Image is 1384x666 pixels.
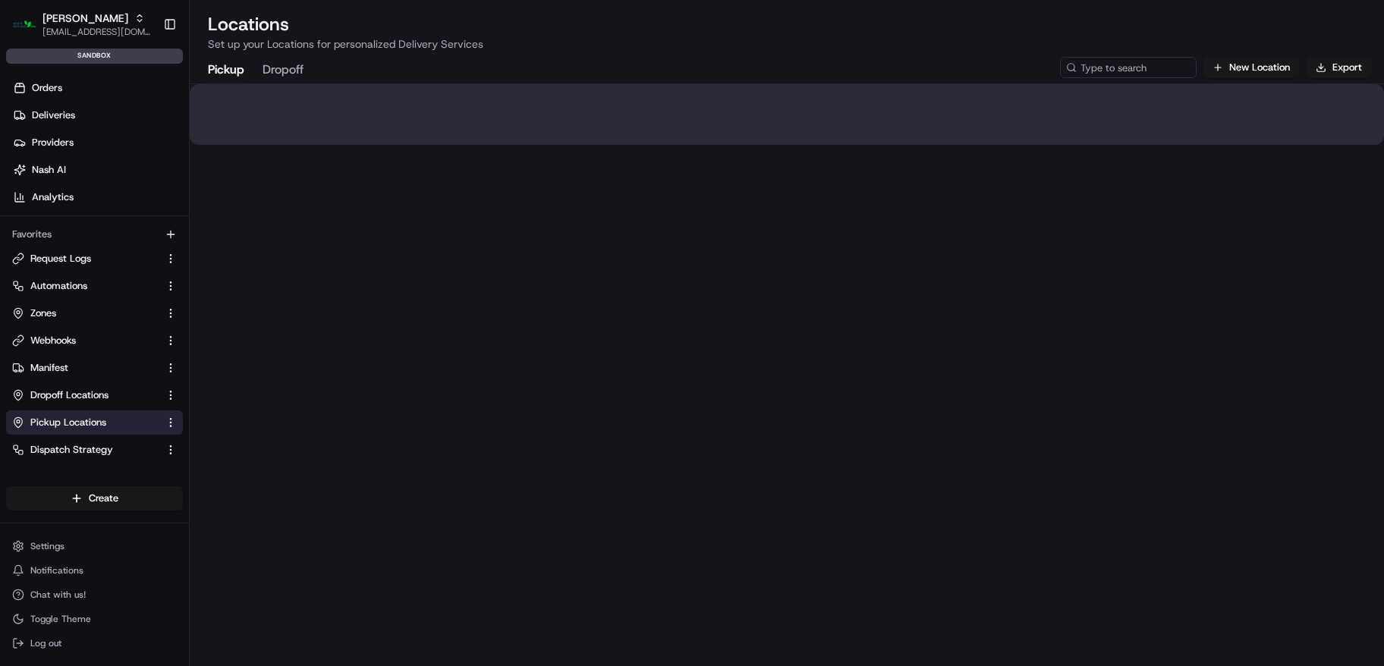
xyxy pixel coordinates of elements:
[6,383,183,407] button: Dropoff Locations
[30,416,106,429] span: Pickup Locations
[32,81,62,95] span: Orders
[6,158,189,182] a: Nash AI
[6,438,183,462] button: Dispatch Strategy
[30,564,83,576] span: Notifications
[32,108,75,122] span: Deliveries
[1203,57,1300,78] button: New Location
[6,633,183,654] button: Log out
[89,492,118,505] span: Create
[6,608,183,630] button: Toggle Theme
[30,540,64,552] span: Settings
[30,589,86,601] span: Chat with us!
[12,388,159,402] a: Dropoff Locations
[30,252,91,265] span: Request Logs
[30,361,68,375] span: Manifest
[6,103,189,127] a: Deliveries
[6,49,183,64] div: sandbox
[6,584,183,605] button: Chat with us!
[6,301,183,325] button: Zones
[6,185,189,209] a: Analytics
[6,560,183,581] button: Notifications
[208,36,1366,52] p: Set up your Locations for personalized Delivery Services
[6,356,183,380] button: Manifest
[12,361,159,375] a: Manifest
[32,163,66,177] span: Nash AI
[1306,57,1372,78] button: Export
[30,637,61,649] span: Log out
[1060,57,1197,78] input: Type to search
[12,252,159,265] a: Request Logs
[6,247,183,271] button: Request Logs
[30,279,87,293] span: Automations
[6,76,189,100] a: Orders
[30,306,56,320] span: Zones
[12,443,159,457] a: Dispatch Strategy
[30,388,109,402] span: Dropoff Locations
[263,58,304,83] button: Dropoff
[42,26,151,38] button: [EMAIL_ADDRESS][DOMAIN_NAME]
[208,12,1366,36] h2: Locations
[32,136,74,149] span: Providers
[12,306,159,320] a: Zones
[30,613,91,625] span: Toggle Theme
[6,274,183,298] button: Automations
[30,443,113,457] span: Dispatch Strategy
[32,190,74,204] span: Analytics
[6,222,183,247] div: Favorites
[6,410,183,435] button: Pickup Locations
[12,334,159,347] a: Webhooks
[6,130,189,155] a: Providers
[6,328,183,353] button: Webhooks
[12,416,159,429] a: Pickup Locations
[6,486,183,510] button: Create
[12,279,159,293] a: Automations
[208,58,244,83] button: Pickup
[30,334,76,347] span: Webhooks
[42,11,128,26] button: [PERSON_NAME]
[6,6,157,42] button: Martin's[PERSON_NAME][EMAIL_ADDRESS][DOMAIN_NAME]
[6,536,183,557] button: Settings
[12,12,36,36] img: Martin's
